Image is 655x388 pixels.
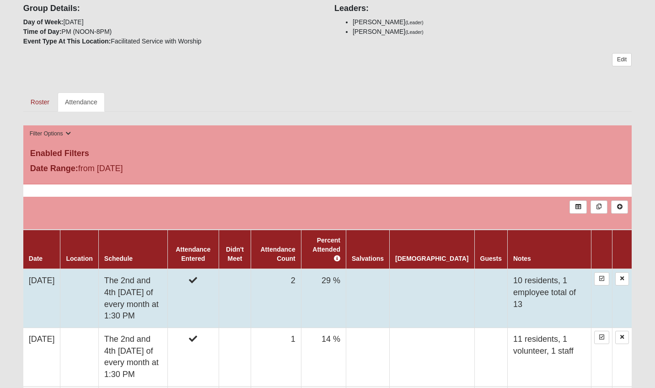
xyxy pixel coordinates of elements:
[346,230,390,269] th: Salvations
[23,18,64,26] strong: Day of Week:
[594,272,609,286] a: Enter Attendance
[594,331,609,344] a: Enter Attendance
[615,331,629,344] a: Delete
[251,328,301,386] td: 1
[226,246,244,262] a: Didn't Meet
[508,328,591,386] td: 11 residents, 1 volunteer, 1 staff
[353,27,632,37] li: [PERSON_NAME]
[405,29,424,35] small: (Leader)
[390,230,474,269] th: [DEMOGRAPHIC_DATA]
[98,328,167,386] td: The 2nd and 4th [DATE] of every month at 1:30 PM
[23,269,60,328] td: [DATE]
[58,92,105,112] a: Attendance
[508,269,591,328] td: 10 residents, 1 employee total of 13
[569,200,586,214] a: Export to Excel
[405,20,424,25] small: (Leader)
[66,255,92,262] a: Location
[23,92,57,112] a: Roster
[474,230,507,269] th: Guests
[615,272,629,286] a: Delete
[611,200,628,214] a: Alt+N
[513,255,531,262] a: Notes
[142,377,195,385] span: HTML Size: 149 KB
[633,372,649,385] a: Page Properties (Alt+P)
[251,269,301,328] td: 2
[23,162,226,177] div: from [DATE]
[301,269,346,328] td: 29 %
[23,38,111,45] strong: Event Type At This Location:
[591,200,607,214] a: Merge Records into Merge Template
[29,255,43,262] a: Date
[23,328,60,386] td: [DATE]
[353,17,632,27] li: [PERSON_NAME]
[334,4,632,14] h4: Leaders:
[312,237,340,262] a: Percent Attended
[23,28,62,35] strong: Time of Day:
[23,4,321,14] h4: Group Details:
[260,246,295,262] a: Attendance Count
[301,328,346,386] td: 14 %
[75,377,135,385] span: ViewState Size: 41 KB
[30,162,78,175] label: Date Range:
[9,378,65,384] a: Page Load Time: 0.67s
[202,376,207,385] a: Web cache enabled
[27,129,74,139] button: Filter Options
[98,269,167,328] td: The 2nd and 4th [DATE] of every month at 1:30 PM
[104,255,133,262] a: Schedule
[176,246,210,262] a: Attendance Entered
[30,149,625,159] h4: Enabled Filters
[612,53,632,66] a: Edit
